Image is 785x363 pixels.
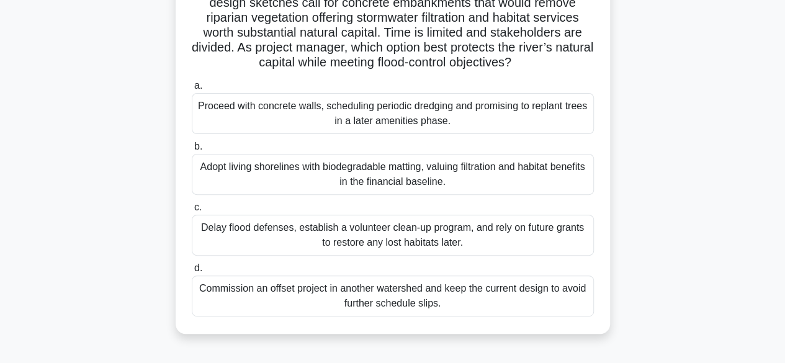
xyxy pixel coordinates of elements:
div: Commission an offset project in another watershed and keep the current design to avoid further sc... [192,276,594,316]
span: b. [194,141,202,151]
div: Proceed with concrete walls, scheduling periodic dredging and promising to replant trees in a lat... [192,93,594,134]
div: Adopt living shorelines with biodegradable matting, valuing filtration and habitat benefits in th... [192,154,594,195]
div: Delay flood defenses, establish a volunteer clean-up program, and rely on future grants to restor... [192,215,594,256]
span: a. [194,80,202,91]
span: d. [194,262,202,273]
span: c. [194,202,202,212]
